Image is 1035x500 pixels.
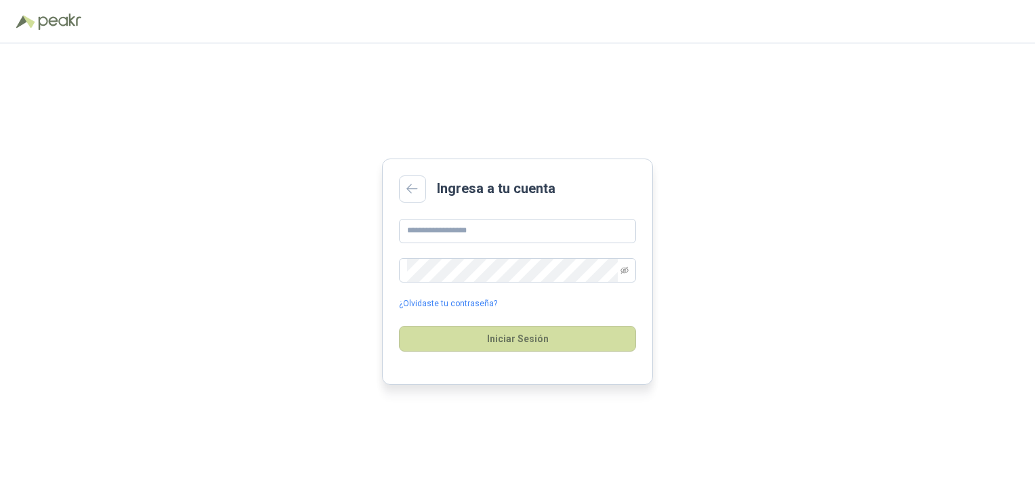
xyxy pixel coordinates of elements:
[399,297,497,310] a: ¿Olvidaste tu contraseña?
[437,178,555,199] h2: Ingresa a tu cuenta
[399,326,636,352] button: Iniciar Sesión
[38,14,81,30] img: Peakr
[620,266,629,274] span: eye-invisible
[16,15,35,28] img: Logo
